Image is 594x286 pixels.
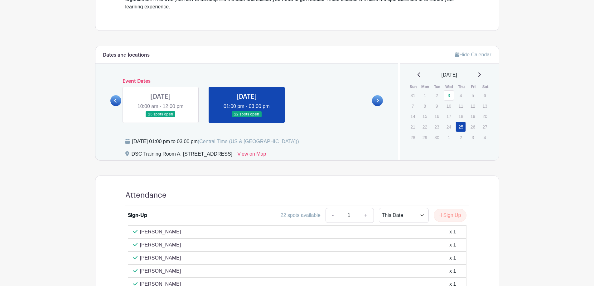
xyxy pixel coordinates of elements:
div: x 1 [449,254,456,262]
a: + [358,208,374,223]
p: 17 [444,111,454,121]
h6: Event Dates [121,78,372,84]
p: 3 [468,133,478,142]
p: 15 [420,111,430,121]
a: 3 [444,90,454,101]
p: 10 [444,101,454,111]
p: 4 [456,91,466,100]
p: [PERSON_NAME] [140,241,181,249]
p: 11 [456,101,466,111]
p: 1 [420,91,430,100]
p: 13 [480,101,490,111]
p: 2 [432,91,442,100]
th: Mon [419,84,432,90]
p: 2 [456,133,466,142]
th: Sat [479,84,491,90]
a: View on Map [237,150,266,160]
p: 1 [444,133,454,142]
p: [PERSON_NAME] [140,228,181,236]
div: x 1 [449,267,456,275]
th: Wed [443,84,456,90]
p: 7 [408,101,418,111]
p: 27 [480,122,490,132]
span: (Central Time (US & [GEOGRAPHIC_DATA])) [198,139,299,144]
p: 16 [432,111,442,121]
button: Sign Up [434,209,466,222]
p: 9 [432,101,442,111]
div: x 1 [449,241,456,249]
th: Thu [455,84,467,90]
a: 25 [456,122,466,132]
p: 4 [480,133,490,142]
p: 30 [432,133,442,142]
p: 26 [468,122,478,132]
p: 12 [468,101,478,111]
p: [PERSON_NAME] [140,254,181,262]
p: 5 [468,91,478,100]
p: 21 [408,122,418,132]
div: 22 spots available [281,212,321,219]
p: 20 [480,111,490,121]
p: 28 [408,133,418,142]
p: 29 [420,133,430,142]
p: 8 [420,101,430,111]
p: 23 [432,122,442,132]
div: Sign-Up [128,212,147,219]
th: Sun [407,84,419,90]
a: - [326,208,340,223]
p: 19 [468,111,478,121]
span: [DATE] [442,71,457,79]
p: 6 [480,91,490,100]
p: 22 [420,122,430,132]
div: [DATE] 01:00 pm to 03:00 pm [132,138,299,145]
p: 18 [456,111,466,121]
p: 14 [408,111,418,121]
h4: Attendance [125,191,167,200]
a: Hide Calendar [455,52,491,57]
p: 24 [444,122,454,132]
p: [PERSON_NAME] [140,267,181,275]
th: Fri [467,84,480,90]
div: DSC Training Room A, [STREET_ADDRESS] [132,150,233,160]
h6: Dates and locations [103,52,150,58]
div: x 1 [449,228,456,236]
th: Tue [431,84,443,90]
p: 31 [408,91,418,100]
